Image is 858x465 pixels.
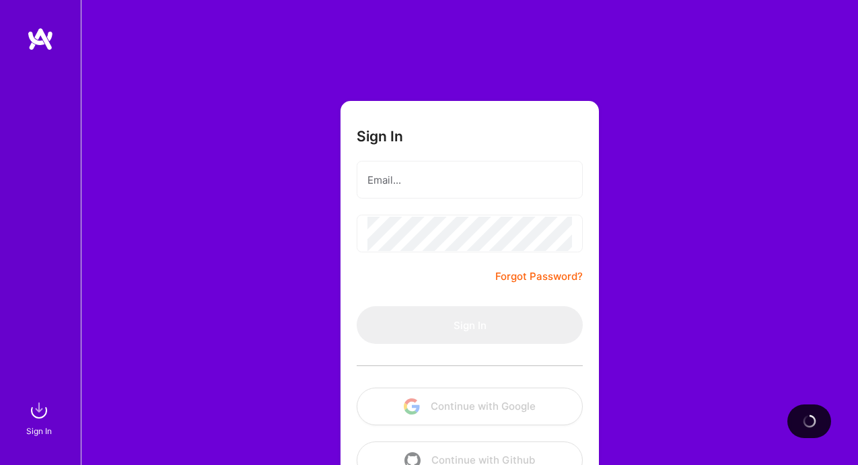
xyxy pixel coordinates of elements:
[802,414,817,429] img: loading
[26,397,52,424] img: sign in
[357,128,403,145] h3: Sign In
[367,163,572,197] input: Email...
[495,269,583,285] a: Forgot Password?
[357,306,583,344] button: Sign In
[28,397,52,438] a: sign inSign In
[27,27,54,51] img: logo
[26,424,52,438] div: Sign In
[404,398,420,415] img: icon
[357,388,583,425] button: Continue with Google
